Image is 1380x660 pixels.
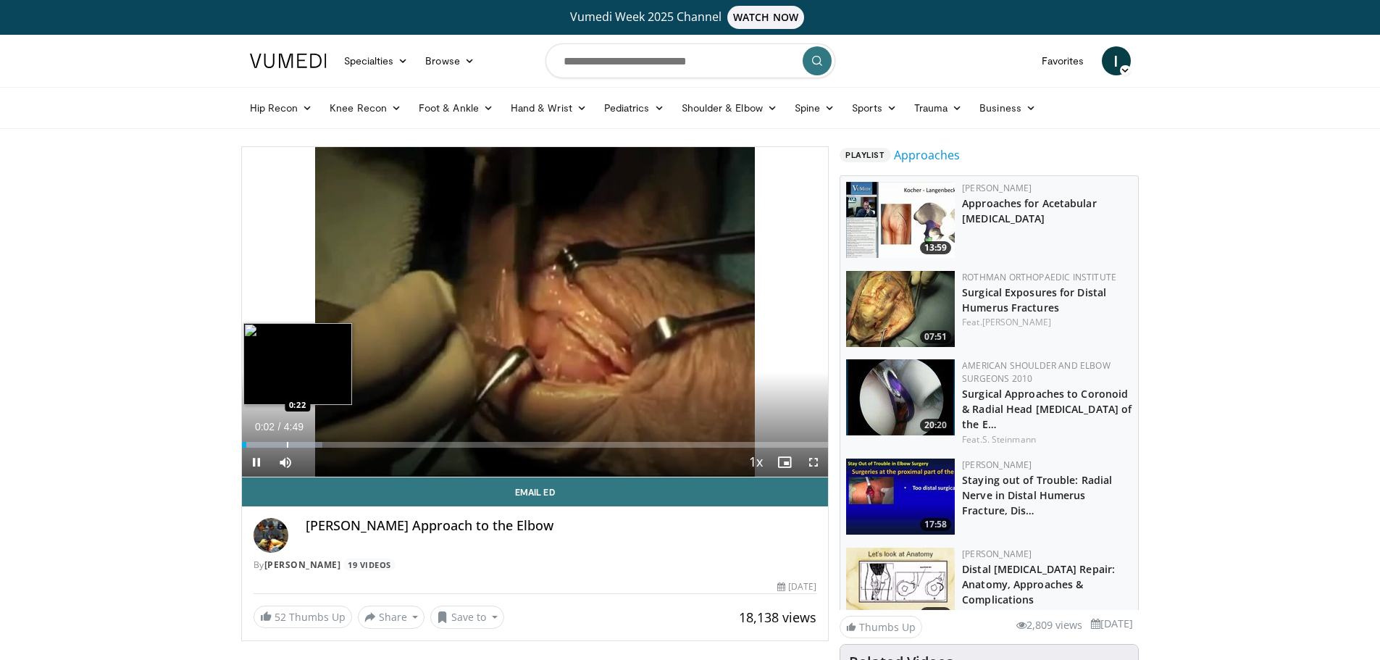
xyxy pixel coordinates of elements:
[430,606,504,629] button: Save to
[962,459,1032,471] a: [PERSON_NAME]
[741,448,770,477] button: Playback Rate
[358,606,425,629] button: Share
[840,148,890,162] span: Playlist
[264,559,341,571] a: [PERSON_NAME]
[1016,617,1082,633] li: 2,809 views
[840,616,922,638] a: Thumbs Up
[846,182,955,258] a: 13:59
[739,609,816,626] span: 18,138 views
[306,518,817,534] h4: [PERSON_NAME] Approach to the Elbow
[846,271,955,347] img: 70322_0000_3.png.150x105_q85_crop-smart_upscale.jpg
[417,46,483,75] a: Browse
[846,459,955,535] a: 17:58
[254,606,352,628] a: 52 Thumbs Up
[846,271,955,347] a: 07:51
[545,43,835,78] input: Search topics, interventions
[962,473,1112,517] a: Staying out of Trouble: Radial Nerve in Distal Humerus Fracture, Dis…
[252,6,1129,29] a: Vumedi Week 2025 ChannelWATCH NOW
[962,562,1115,606] a: Distal [MEDICAL_DATA] Repair: Anatomy, Approaches & Complications
[595,93,673,122] a: Pediatrics
[242,477,829,506] a: Email Ed
[920,241,951,254] span: 13:59
[920,419,951,432] span: 20:20
[846,182,955,258] img: 289877_0000_1.png.150x105_q85_crop-smart_upscale.jpg
[846,548,955,624] a: 10:05
[1102,46,1131,75] a: I
[962,387,1132,431] a: Surgical Approaches to Coronoid & Radial Head [MEDICAL_DATA] of the E…
[243,323,352,405] img: image.jpeg
[242,442,829,448] div: Progress Bar
[982,316,1051,328] a: [PERSON_NAME]
[321,93,410,122] a: Knee Recon
[254,518,288,553] img: Avatar
[920,330,951,343] span: 07:51
[275,610,286,624] span: 52
[962,316,1132,329] div: Feat.
[962,182,1032,194] a: [PERSON_NAME]
[770,448,799,477] button: Enable picture-in-picture mode
[962,285,1106,314] a: Surgical Exposures for Distal Humerus Fractures
[843,93,906,122] a: Sports
[786,93,843,122] a: Spine
[250,54,327,68] img: VuMedi Logo
[962,548,1032,560] a: [PERSON_NAME]
[906,93,971,122] a: Trauma
[410,93,502,122] a: Foot & Ankle
[502,93,595,122] a: Hand & Wrist
[254,559,817,572] div: By
[777,580,816,593] div: [DATE]
[1091,616,1133,632] li: [DATE]
[846,359,955,435] a: 20:20
[962,271,1116,283] a: Rothman Orthopaedic Institute
[241,93,322,122] a: Hip Recon
[673,93,786,122] a: Shoulder & Elbow
[971,93,1045,122] a: Business
[271,448,300,477] button: Mute
[284,421,304,433] span: 4:49
[982,433,1036,446] a: S. Steinmann
[278,421,281,433] span: /
[727,6,804,29] span: WATCH NOW
[920,607,951,620] span: 10:05
[335,46,417,75] a: Specialties
[962,359,1111,385] a: American Shoulder and Elbow Surgeons 2010
[799,448,828,477] button: Fullscreen
[242,147,829,477] video-js: Video Player
[255,421,275,433] span: 0:02
[846,459,955,535] img: Q2xRg7exoPLTwO8X4xMDoxOjB1O8AjAz_1.150x105_q85_crop-smart_upscale.jpg
[962,433,1132,446] div: Feat.
[343,559,396,571] a: 19 Videos
[962,196,1097,225] a: Approaches for Acetabular [MEDICAL_DATA]
[846,359,955,435] img: stein2_1.png.150x105_q85_crop-smart_upscale.jpg
[920,518,951,531] span: 17:58
[846,548,955,624] img: 90401_0000_3.png.150x105_q85_crop-smart_upscale.jpg
[242,448,271,477] button: Pause
[1033,46,1093,75] a: Favorites
[894,146,960,164] a: Approaches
